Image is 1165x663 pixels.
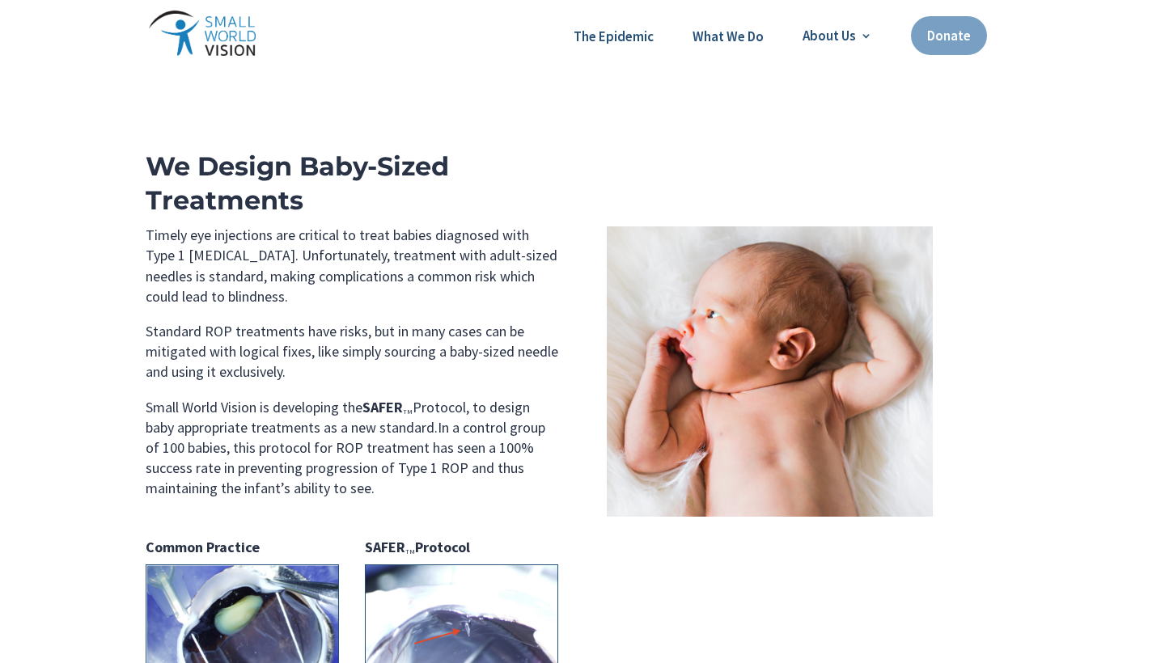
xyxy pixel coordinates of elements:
p: Small World Vision is developing the Protocol, to design baby appropriate treatments as a new sta... [146,397,558,499]
span: Timely eye injections are critical to treat babies diagnosed with Type 1 [MEDICAL_DATA]. Unfortun... [146,226,557,306]
strong: Protocol [415,538,470,556]
img: Small World Vision [149,11,256,56]
span: In a control group of 100 babies, this protocol for ROP treatment has seen a 100% success rate in... [146,418,545,498]
sub: TM [405,547,415,555]
a: The Epidemic [574,27,654,48]
sub: TM [403,408,413,416]
a: About Us [803,28,872,43]
a: What We Do [693,27,764,48]
a: Donate [911,16,987,55]
p: Standard ROP treatments have risks, but in many cases can be mitigated with logical fixes, like s... [146,321,558,397]
h1: We Design Baby-Sized Treatments [146,150,558,225]
strong: Common Practice [146,538,260,556]
strong: SAFER [362,398,403,416]
strong: SAFER [365,538,405,556]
